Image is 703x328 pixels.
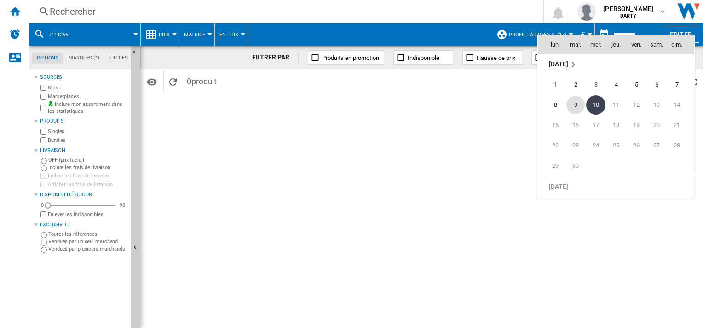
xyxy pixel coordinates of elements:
td: Monday September 8 2025 [538,95,565,115]
td: Friday September 5 2025 [626,75,646,95]
span: [DATE] [549,182,568,190]
th: mer. [586,35,606,54]
th: mar. [565,35,586,54]
td: September 2025 [538,54,694,75]
td: Thursday September 25 2025 [606,135,626,156]
td: Monday September 29 2025 [538,156,565,176]
tr: Week 5 [538,156,694,176]
td: Saturday September 20 2025 [646,115,667,135]
td: Saturday September 6 2025 [646,75,667,95]
span: 9 [566,96,585,114]
td: Sunday September 28 2025 [667,135,694,156]
td: Saturday September 13 2025 [646,95,667,115]
td: Thursday September 11 2025 [606,95,626,115]
td: Sunday September 21 2025 [667,115,694,135]
td: Tuesday September 16 2025 [565,115,586,135]
th: jeu. [606,35,626,54]
span: 2 [566,76,585,94]
td: Wednesday September 17 2025 [586,115,606,135]
th: dim. [667,35,694,54]
span: 7 [668,76,686,94]
tr: Week undefined [538,54,694,75]
tr: Week 1 [538,75,694,95]
td: Thursday September 4 2025 [606,75,626,95]
tr: Week 4 [538,135,694,156]
td: Friday September 19 2025 [626,115,646,135]
span: 1 [546,76,565,94]
span: 8 [546,96,565,114]
td: Monday September 15 2025 [538,115,565,135]
td: Wednesday September 10 2025 [586,95,606,115]
td: Sunday September 14 2025 [667,95,694,115]
span: 10 [586,95,605,115]
th: ven. [626,35,646,54]
td: Wednesday September 24 2025 [586,135,606,156]
span: 3 [587,76,605,94]
td: Tuesday September 30 2025 [565,156,586,176]
tr: Week 3 [538,115,694,135]
span: [DATE] [549,60,568,68]
th: sam. [646,35,667,54]
span: 6 [647,76,666,94]
md-calendar: Calendar [538,35,694,198]
td: Tuesday September 9 2025 [565,95,586,115]
td: Saturday September 27 2025 [646,135,667,156]
td: Tuesday September 2 2025 [565,75,586,95]
td: Friday September 12 2025 [626,95,646,115]
td: Monday September 1 2025 [538,75,565,95]
td: Friday September 26 2025 [626,135,646,156]
td: Wednesday September 3 2025 [586,75,606,95]
td: Monday September 22 2025 [538,135,565,156]
td: Sunday September 7 2025 [667,75,694,95]
span: 4 [607,76,625,94]
span: 5 [627,76,645,94]
th: lun. [538,35,565,54]
td: Thursday September 18 2025 [606,115,626,135]
tr: Week 2 [538,95,694,115]
tr: Week undefined [538,176,694,197]
td: Tuesday September 23 2025 [565,135,586,156]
